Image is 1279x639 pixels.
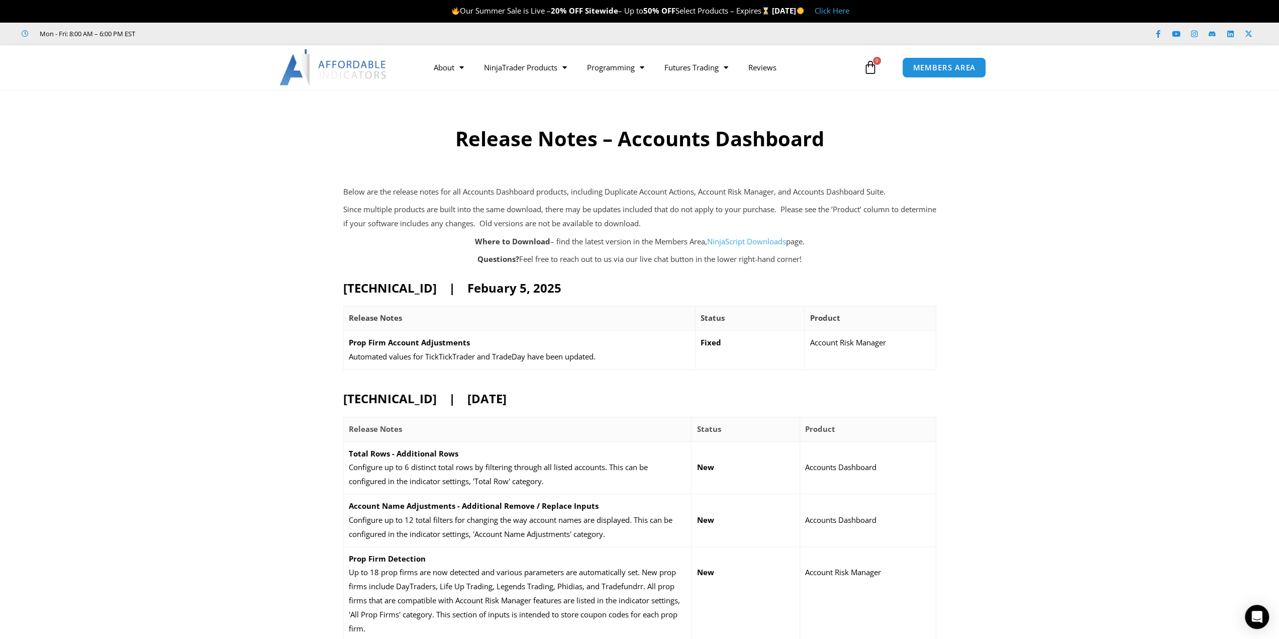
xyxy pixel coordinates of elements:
strong: Account Name Adjustments - Additional Remove / Replace Inputs [349,501,599,511]
p: Below are the release notes for all Accounts Dashboard products, including Duplicate Account Acti... [343,185,936,199]
strong: Prop Firm Detection [349,554,426,564]
span: Our Summer Sale is Live – – Up to Select Products – Expires [451,6,772,16]
nav: Menu [424,56,861,79]
p: Feel free to reach out to us via our live chat button in the lower right-hand corner! [343,252,936,266]
p: Accounts Dashboard [805,461,930,475]
strong: 20% OFF [551,6,583,16]
a: NinjaScript Downloads [707,236,786,246]
p: Account Risk Manager [805,566,930,580]
a: Click Here [815,6,849,16]
strong: Prop Firm Account Adjustments [349,337,470,347]
strong: Fixed [701,337,721,347]
a: Reviews [738,56,786,79]
a: MEMBERS AREA [902,57,986,78]
img: 🌞 [797,7,804,15]
strong: Total Rows - Additional Rows [349,448,458,459]
p: Configure up to 12 total filters for changing the way account names are displayed. This can be co... [349,513,686,541]
p: Up to 18 prop firms are now detected and various parameters are automatically set. New prop firms... [349,566,686,635]
h2: [TECHNICAL_ID] | [DATE] [343,391,936,406]
strong: Sitewide [585,6,618,16]
iframe: Customer reviews powered by Trustpilot [149,29,300,39]
p: Automated values for TickTickTrader and TradeDay have been updated. [349,350,690,364]
h1: Release Notes – Accounts Dashboard [307,125,972,153]
a: Programming [577,56,654,79]
strong: Status [701,313,725,323]
strong: New [697,567,714,577]
strong: Where to Download [475,236,550,246]
strong: Product [810,313,840,323]
a: About [424,56,474,79]
strong: Questions? [477,254,519,264]
a: Futures Trading [654,56,738,79]
p: Since multiple products are built into the same download, there may be updates included that do n... [343,203,936,231]
img: 🔥 [452,7,459,15]
span: 0 [873,57,881,65]
strong: Product [805,424,835,434]
strong: Release Notes [349,424,402,434]
img: LogoAI | Affordable Indicators – NinjaTrader [279,49,387,85]
p: – find the latest version in the Members Area, page. [343,235,936,249]
p: Account Risk Manager [810,336,930,350]
span: MEMBERS AREA [913,64,975,71]
strong: New [697,462,714,472]
div: Open Intercom Messenger [1245,605,1269,629]
img: ⌛ [762,7,769,15]
a: NinjaTrader Products [474,56,577,79]
a: 0 [848,53,893,82]
strong: New [697,515,714,525]
p: Accounts Dashboard [805,513,930,527]
strong: 50% OFF [643,6,675,16]
p: Configure up to 6 distinct total rows by filtering through all listed accounts. This can be confi... [349,461,686,489]
strong: Release Notes [349,313,402,323]
h2: [TECHNICAL_ID] | Febuary 5, 2025 [343,280,936,296]
strong: Status [697,424,721,434]
strong: [DATE] [772,6,805,16]
span: Mon - Fri: 8:00 AM – 6:00 PM EST [37,28,135,40]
